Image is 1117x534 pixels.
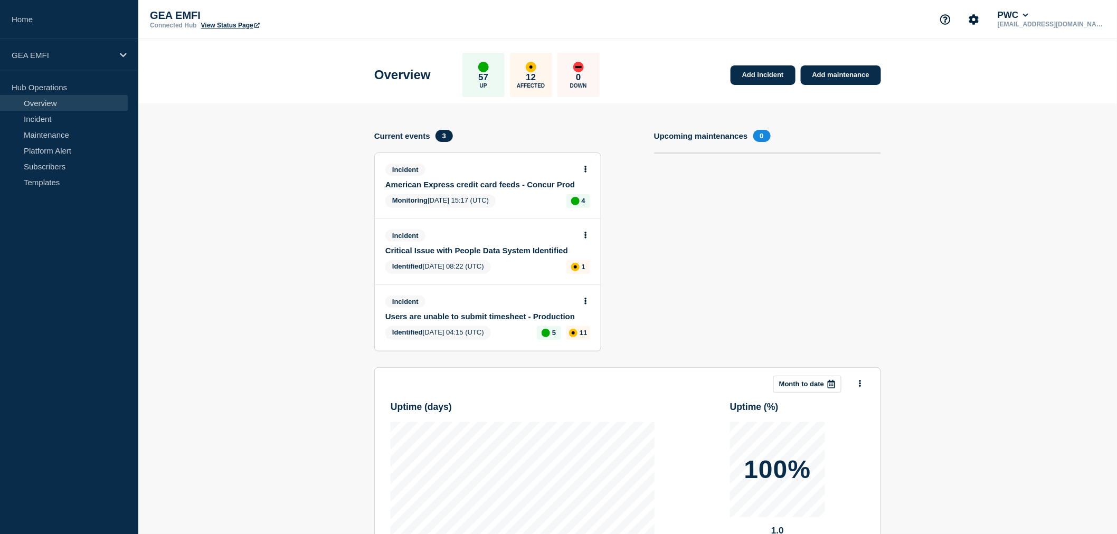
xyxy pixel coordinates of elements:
h4: Current events [374,131,430,140]
div: down [573,62,584,72]
p: Connected Hub [150,22,197,29]
a: View Status Page [201,22,260,29]
button: Support [934,8,957,31]
div: up [542,329,550,337]
p: 57 [478,72,488,83]
a: American Express credit card feeds - Concur Prod [385,180,576,189]
span: [DATE] 04:15 (UTC) [385,326,491,340]
p: 100% [744,457,811,482]
p: GEA EMFI [150,9,361,22]
div: affected [569,329,578,337]
button: Month to date [773,376,841,393]
h1: Overview [374,68,431,82]
p: 1 [582,263,585,271]
span: 3 [436,130,453,142]
p: [EMAIL_ADDRESS][DOMAIN_NAME] [996,21,1105,28]
p: Up [480,83,487,89]
span: Incident [385,230,425,242]
div: affected [526,62,536,72]
p: 4 [582,197,585,205]
button: Account settings [963,8,985,31]
div: up [571,197,580,205]
span: Identified [392,262,423,270]
p: GEA EMFI [12,51,113,60]
h3: Uptime ( days ) [391,402,452,413]
p: 11 [580,329,587,337]
button: PWC [996,10,1030,21]
span: Incident [385,164,425,176]
a: Critical Issue with People Data System Identified [385,246,576,255]
span: Identified [392,328,423,336]
p: 0 [576,72,581,83]
p: Down [570,83,587,89]
span: [DATE] 08:22 (UTC) [385,260,491,274]
a: Add maintenance [801,65,881,85]
a: Add incident [731,65,796,85]
p: Affected [517,83,545,89]
h4: Upcoming maintenances [654,131,748,140]
p: 12 [526,72,536,83]
h3: Uptime ( % ) [730,402,779,413]
span: Incident [385,295,425,308]
span: [DATE] 15:17 (UTC) [385,194,496,208]
p: Month to date [779,380,824,388]
span: 0 [753,130,771,142]
p: 5 [552,329,556,337]
span: Monitoring [392,196,428,204]
div: up [478,62,489,72]
a: Users are unable to submit timesheet - Production [385,312,576,321]
div: affected [571,263,580,271]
